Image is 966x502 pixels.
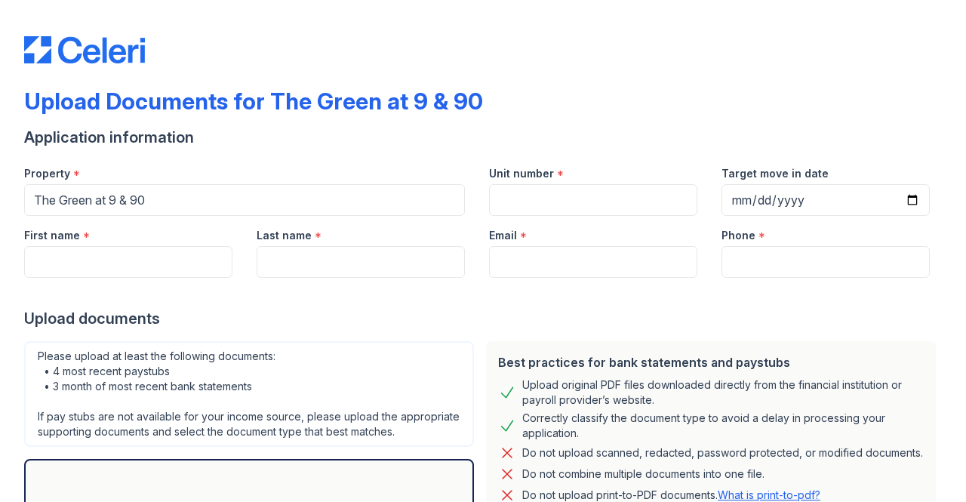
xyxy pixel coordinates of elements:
[721,228,755,243] label: Phone
[718,488,820,501] a: What is print-to-pdf?
[24,166,70,181] label: Property
[24,127,942,148] div: Application information
[498,353,924,371] div: Best practices for bank statements and paystubs
[489,228,517,243] label: Email
[522,465,764,483] div: Do not combine multiple documents into one file.
[721,166,829,181] label: Target move in date
[24,228,80,243] label: First name
[522,444,923,462] div: Do not upload scanned, redacted, password protected, or modified documents.
[522,377,924,408] div: Upload original PDF files downloaded directly from the financial institution or payroll provider’...
[24,36,145,63] img: CE_Logo_Blue-a8612792a0a2168367f1c8372b55b34899dd931a85d93a1a3d3e32e68fde9ad4.png
[257,228,312,243] label: Last name
[522,411,924,441] div: Correctly classify the document type to avoid a delay in processing your application.
[24,341,474,447] div: Please upload at least the following documents: • 4 most recent paystubs • 3 month of most recent...
[24,88,483,115] div: Upload Documents for The Green at 9 & 90
[24,308,942,329] div: Upload documents
[489,166,554,181] label: Unit number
